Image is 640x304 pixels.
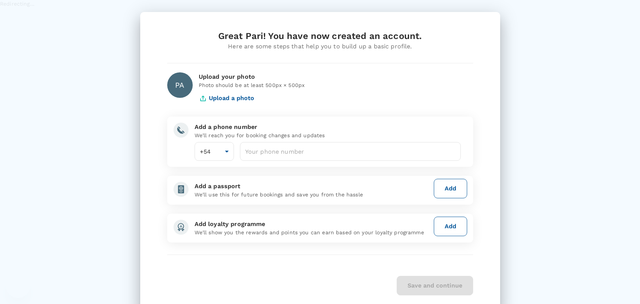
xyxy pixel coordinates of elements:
img: add-passport [173,182,189,197]
p: We'll use this for future bookings and save you from the hassle [195,191,431,198]
div: Upload your photo [199,72,473,81]
img: add-loyalty [173,220,189,235]
div: Great Pari! You have now created an account. [167,30,473,42]
div: +54 [195,142,234,161]
div: Add a phone number [195,123,461,132]
button: Add [434,217,467,236]
div: PA [167,72,193,98]
div: Here are some steps that help you to build up a basic profile. [167,42,473,51]
div: Add a passport [195,182,431,191]
p: We'll show you the rewards and points you can earn based on your loyalty programme [195,229,431,236]
input: Your phone number [240,142,461,161]
button: Upload a photo [199,89,254,108]
p: We'll reach you for booking changes and updates [195,132,461,139]
button: Add [434,179,467,198]
span: +54 [200,148,211,155]
img: add-phone-number [173,123,189,138]
div: Add loyalty programme [195,220,431,229]
p: Photo should be at least 500px × 500px [199,81,473,89]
